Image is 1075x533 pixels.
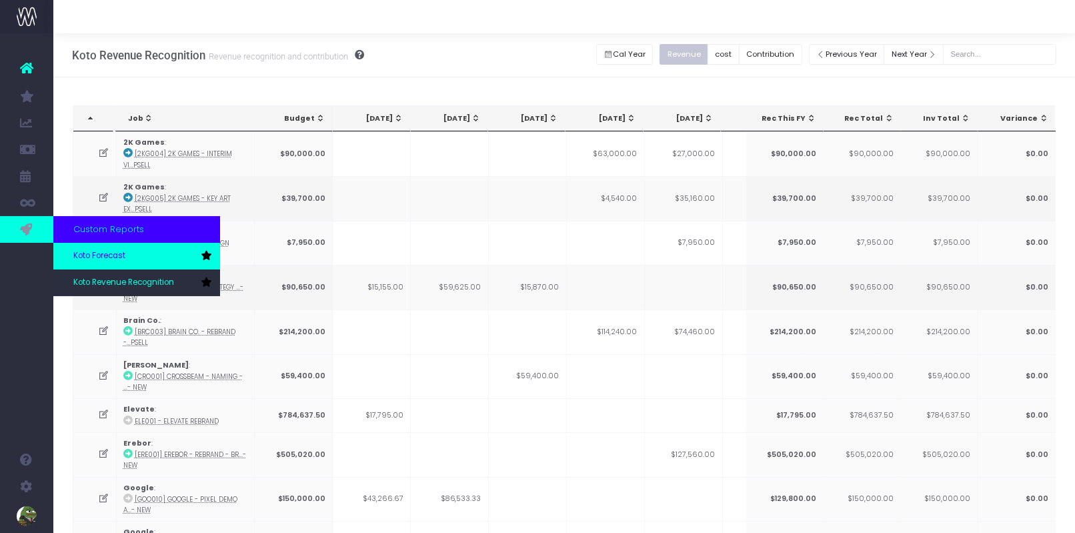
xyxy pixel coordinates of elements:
[900,310,978,354] td: $214,200.00
[567,310,645,354] td: $114,240.00
[500,113,558,124] div: [DATE]
[978,432,1056,477] td: $0.00
[333,477,411,522] td: $43,266.67
[900,398,978,432] td: $784,637.50
[255,106,333,131] th: Budget: activate to sort column ascending
[73,106,114,131] th: : activate to sort column descending
[123,137,165,147] strong: 2K Games
[746,432,824,477] td: $505,020.00
[645,176,723,221] td: $35,160.00
[823,398,901,432] td: $784,637.50
[900,131,978,176] td: $90,000.00
[656,113,714,124] div: [DATE]
[746,221,824,265] td: $7,950.00
[978,106,1056,131] th: Variance: activate to sort column ascending
[645,432,723,477] td: $127,560.00
[758,113,816,124] div: Rec This FY
[978,477,1056,522] td: $0.00
[836,113,894,124] div: Rec Total
[567,176,645,221] td: $4,540.00
[900,354,978,399] td: $59,400.00
[123,149,232,169] abbr: [2KG004] 2K Games - Interim Visual - Brand - Upsell
[255,265,333,310] td: $90,650.00
[333,265,411,310] td: $15,155.00
[900,106,978,131] th: Inv Total: activate to sort column ascending
[596,41,660,68] div: Small button group
[978,131,1056,176] td: $0.00
[488,106,566,131] th: Jun 25: activate to sort column ascending
[117,131,255,176] td: :
[123,328,235,347] abbr: [BRC003] Brain Co. - Rebrand - Brand - Upsell
[255,221,333,265] td: $7,950.00
[723,432,801,477] td: $182,417.25
[900,432,978,477] td: $505,020.00
[978,265,1056,310] td: $0.00
[255,354,333,399] td: $59,400.00
[128,113,250,124] div: Job
[135,417,219,426] abbr: ELE001 - Elevate Rebrand
[823,265,901,310] td: $90,650.00
[978,176,1056,221] td: $0.00
[746,477,824,522] td: $129,800.00
[255,131,333,176] td: $90,000.00
[823,477,901,522] td: $150,000.00
[411,477,489,522] td: $86,533.33
[117,310,255,354] td: :
[489,265,567,310] td: $15,870.00
[489,354,567,399] td: $59,400.00
[123,316,160,326] strong: Brain Co.
[73,223,144,236] span: Custom Reports
[255,310,333,354] td: $214,200.00
[823,176,901,221] td: $39,700.00
[17,506,37,526] img: images/default_profile_image.png
[123,438,151,448] strong: Erebor
[123,450,246,470] abbr: [ERE001] Erebor - Rebrand - Brand - New
[123,194,231,213] abbr: [2KG005] 2K Games - Key Art Explore - Brand - Upsell
[205,49,348,62] small: Revenue recognition and contribution
[117,354,255,399] td: :
[566,106,643,131] th: Jul 25: activate to sort column ascending
[255,176,333,221] td: $39,700.00
[823,432,901,477] td: $505,020.00
[333,398,411,432] td: $17,795.00
[809,44,885,65] button: Previous Year
[596,44,654,65] button: Cal Year
[723,310,801,354] td: $25,500.00
[645,221,723,265] td: $7,950.00
[73,250,125,262] span: Koto Forecast
[660,41,808,68] div: Small button group
[721,106,798,131] th: Sep 25: activate to sort column ascending
[53,243,220,270] a: Koto Forecast
[644,106,721,131] th: Aug 25: activate to sort column ascending
[823,310,901,354] td: $214,200.00
[900,221,978,265] td: $7,950.00
[72,49,364,62] h3: Koto Revenue Recognition
[900,176,978,221] td: $39,700.00
[746,176,824,221] td: $39,700.00
[739,44,802,65] button: Contribution
[123,372,243,392] abbr: [CRO001] Crossbeam - Naming - Brand - New
[117,477,255,522] td: :
[746,131,824,176] td: $90,000.00
[824,106,901,131] th: Rec Total: activate to sort column ascending
[578,113,636,124] div: [DATE]
[123,360,189,370] strong: [PERSON_NAME]
[345,113,403,124] div: [DATE]
[990,113,1049,124] div: Variance
[123,404,155,414] strong: Elevate
[333,106,410,131] th: Apr 25: activate to sort column ascending
[567,131,645,176] td: $63,000.00
[900,265,978,310] td: $90,650.00
[411,265,489,310] td: $59,625.00
[123,182,165,192] strong: 2K Games
[255,432,333,477] td: $505,020.00
[978,310,1056,354] td: $0.00
[116,106,257,131] th: Job: activate to sort column ascending
[746,265,824,310] td: $90,650.00
[267,113,325,124] div: Budget
[660,44,708,65] button: Revenue
[746,310,824,354] td: $214,200.00
[823,354,901,399] td: $59,400.00
[912,113,970,124] div: Inv Total
[423,113,481,124] div: [DATE]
